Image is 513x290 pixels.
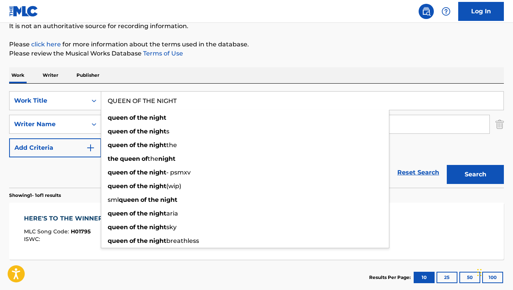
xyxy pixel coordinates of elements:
[158,155,175,162] strong: night
[160,196,177,203] strong: night
[422,7,431,16] img: search
[129,114,135,121] strong: of
[149,141,166,149] strong: night
[447,165,504,184] button: Search
[108,196,119,203] span: sml
[166,141,177,149] span: the
[475,254,513,290] iframe: Chat Widget
[108,141,128,149] strong: queen
[148,155,158,162] span: the
[108,169,128,176] strong: queen
[166,169,191,176] span: - psmxv
[40,67,61,83] p: Writer
[71,228,91,235] span: H01795
[9,67,27,83] p: Work
[149,169,166,176] strong: night
[86,143,95,152] img: 9d2ae6d4665cec9f34b9.svg
[149,114,166,121] strong: night
[9,138,101,157] button: Add Criteria
[166,128,169,135] span: s
[137,114,148,121] strong: the
[149,237,166,244] strong: night
[108,114,128,121] strong: queen
[149,223,166,231] strong: night
[120,155,140,162] strong: queen
[9,91,504,188] form: Search Form
[140,196,147,203] strong: of
[137,210,148,217] strong: the
[108,155,118,162] strong: the
[129,182,135,190] strong: of
[31,41,61,48] a: click here
[9,6,38,17] img: MLC Logo
[149,182,166,190] strong: night
[24,214,110,223] div: HERE'S TO THE WINNERS
[129,223,135,231] strong: of
[419,4,434,19] a: Public Search
[437,272,457,283] button: 25
[9,203,504,260] a: HERE'S TO THE WINNERSMLC Song Code:H01795ISWC:Writers (1)[PERSON_NAME]Recording Artists (0)Total ...
[149,128,166,135] strong: night
[129,141,135,149] strong: of
[9,49,504,58] p: Please review the Musical Works Database
[108,223,128,231] strong: queen
[142,50,183,57] a: Terms of Use
[441,7,451,16] img: help
[394,164,443,181] a: Reset Search
[414,272,435,283] button: 10
[129,128,135,135] strong: of
[74,67,102,83] p: Publisher
[148,196,159,203] strong: the
[438,4,454,19] div: Help
[9,192,61,199] p: Showing 1 - 1 of 1 results
[369,274,413,281] p: Results Per Page:
[137,141,148,149] strong: the
[495,115,504,134] img: Delete Criterion
[166,182,181,190] span: (wip)
[137,169,148,176] strong: the
[137,182,148,190] strong: the
[24,228,71,235] span: MLC Song Code :
[108,237,128,244] strong: queen
[9,22,504,31] p: It is not an authoritative source for recording information.
[459,272,480,283] button: 50
[9,40,504,49] p: Please for more information about the terms used in the database.
[14,120,83,129] div: Writer Name
[166,237,199,244] span: breathless
[24,236,42,242] span: ISWC :
[14,96,83,105] div: Work Title
[108,210,128,217] strong: queen
[129,210,135,217] strong: of
[166,223,177,231] span: sky
[166,210,178,217] span: aria
[108,128,128,135] strong: queen
[129,169,135,176] strong: of
[137,223,148,231] strong: the
[137,237,148,244] strong: the
[108,182,128,190] strong: queen
[458,2,504,21] a: Log In
[119,196,139,203] strong: queen
[142,155,148,162] strong: of
[149,210,166,217] strong: night
[129,237,135,244] strong: of
[137,128,148,135] strong: the
[477,261,482,284] div: Drag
